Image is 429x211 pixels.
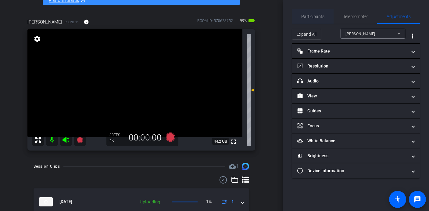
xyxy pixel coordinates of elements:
[212,138,229,145] span: 44.2 GB
[230,138,237,145] mat-icon: fullscreen
[39,197,53,206] img: thumb-nail
[33,35,41,42] mat-icon: settings
[297,168,407,174] mat-panel-title: Device Information
[109,138,125,143] div: 4K
[297,78,407,84] mat-panel-title: Audio
[248,17,255,24] mat-icon: battery_std
[301,14,324,19] span: Participants
[292,163,420,178] mat-expansion-panel-header: Device Information
[84,19,89,25] mat-icon: info
[297,138,407,144] mat-panel-title: White Balance
[114,133,120,137] span: FPS
[236,163,238,169] span: 1
[34,163,60,169] div: Session Clips
[292,44,420,58] mat-expansion-panel-header: Frame Rate
[239,16,248,26] span: 99%
[59,198,72,205] span: [DATE]
[292,29,321,40] button: Expand All
[345,32,375,36] span: [PERSON_NAME]
[297,28,316,40] span: Expand All
[206,198,212,205] p: 1%
[297,123,407,129] mat-panel-title: Focus
[229,163,238,170] span: Destinations for your clips
[409,32,416,40] mat-icon: more_vert
[297,108,407,114] mat-panel-title: Guides
[297,153,407,159] mat-panel-title: Brightness
[297,48,407,54] mat-panel-title: Frame Rate
[27,19,62,25] span: [PERSON_NAME]
[242,163,249,170] img: Session clips
[414,196,421,203] mat-icon: message
[297,63,407,69] mat-panel-title: Resolution
[292,133,420,148] mat-expansion-panel-header: White Balance
[137,198,163,206] div: Uploading
[231,198,234,205] span: 1
[64,20,79,24] span: iPhone 11
[405,29,420,43] button: More Options for Adjustments Panel
[394,196,401,203] mat-icon: accessibility
[109,133,125,137] div: 30
[387,14,411,19] span: Adjustments
[292,89,420,103] mat-expansion-panel-header: View
[292,59,420,73] mat-expansion-panel-header: Resolution
[197,18,233,27] div: ROOM ID: 570623752
[292,148,420,163] mat-expansion-panel-header: Brightness
[343,14,368,19] span: Teleprompter
[297,93,407,99] mat-panel-title: View
[247,86,254,94] mat-icon: 0 dB
[125,133,166,143] div: 00:00:00
[292,118,420,133] mat-expansion-panel-header: Focus
[292,104,420,118] mat-expansion-panel-header: Guides
[229,163,236,170] mat-icon: cloud_upload
[292,74,420,88] mat-expansion-panel-header: Audio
